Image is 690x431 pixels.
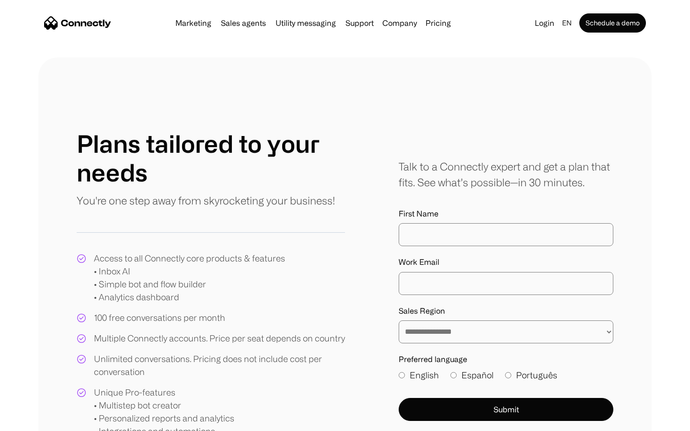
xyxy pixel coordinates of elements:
div: 100 free conversations per month [94,311,225,324]
p: You're one step away from skyrocketing your business! [77,193,335,208]
h1: Plans tailored to your needs [77,129,345,187]
a: Marketing [172,19,215,27]
div: Talk to a Connectly expert and get a plan that fits. See what’s possible—in 30 minutes. [399,159,613,190]
a: Login [531,16,558,30]
label: Work Email [399,258,613,267]
div: Company [382,16,417,30]
label: Preferred language [399,355,613,364]
input: Español [450,372,457,378]
input: Português [505,372,511,378]
a: Utility messaging [272,19,340,27]
ul: Language list [19,414,57,428]
div: en [562,16,572,30]
a: Schedule a demo [579,13,646,33]
div: Multiple Connectly accounts. Price per seat depends on country [94,332,345,345]
div: Access to all Connectly core products & features • Inbox AI • Simple bot and flow builder • Analy... [94,252,285,304]
label: English [399,369,439,382]
a: Pricing [422,19,455,27]
label: Português [505,369,557,382]
div: Unlimited conversations. Pricing does not include cost per conversation [94,352,345,378]
aside: Language selected: English [10,413,57,428]
label: Sales Region [399,306,613,316]
input: English [399,372,405,378]
button: Submit [399,398,613,421]
label: First Name [399,209,613,218]
a: Support [342,19,378,27]
label: Español [450,369,494,382]
a: Sales agents [217,19,270,27]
